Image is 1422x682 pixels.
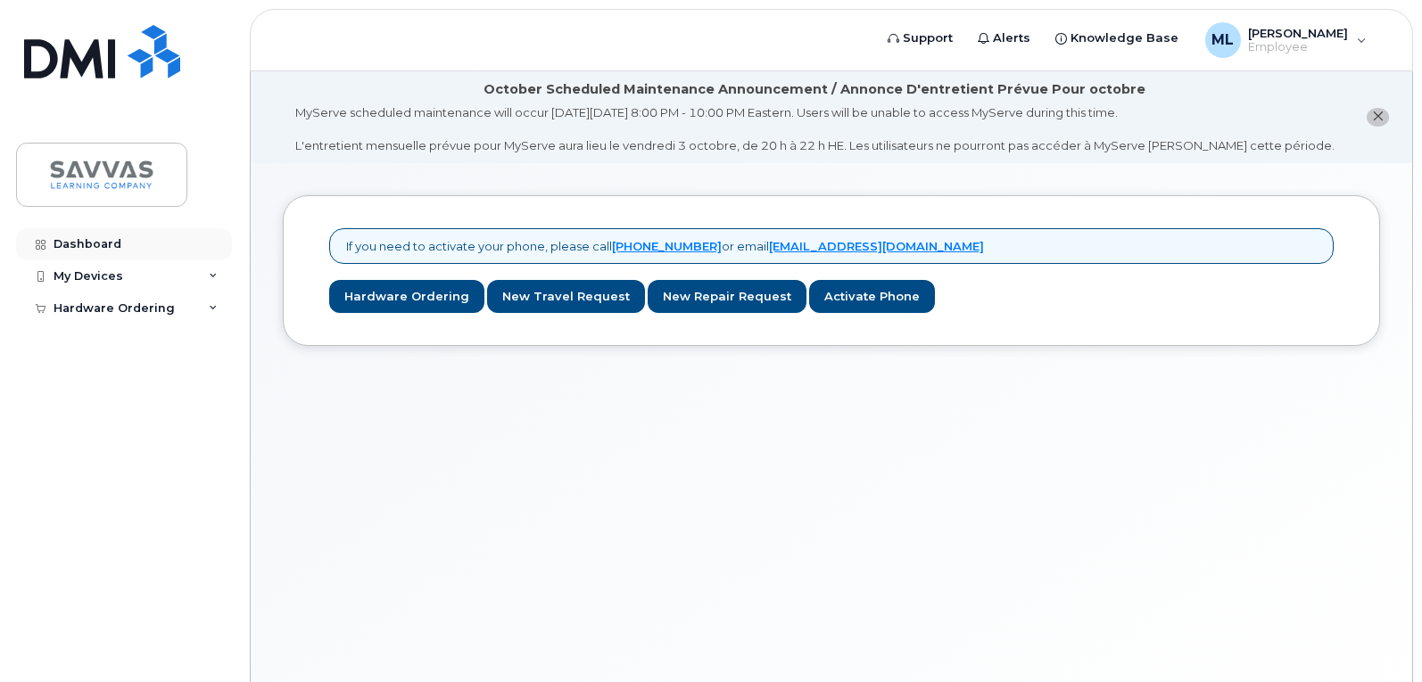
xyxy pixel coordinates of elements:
[612,239,722,253] a: [PHONE_NUMBER]
[1367,108,1389,127] button: close notification
[329,280,484,313] a: Hardware Ordering
[484,80,1145,99] div: October Scheduled Maintenance Announcement / Annonce D'entretient Prévue Pour octobre
[487,280,645,313] a: New Travel Request
[295,104,1335,154] div: MyServe scheduled maintenance will occur [DATE][DATE] 8:00 PM - 10:00 PM Eastern. Users will be u...
[769,239,984,253] a: [EMAIL_ADDRESS][DOMAIN_NAME]
[346,238,984,255] p: If you need to activate your phone, please call or email
[809,280,935,313] a: Activate Phone
[648,280,806,313] a: New Repair Request
[1344,604,1409,669] iframe: Messenger Launcher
